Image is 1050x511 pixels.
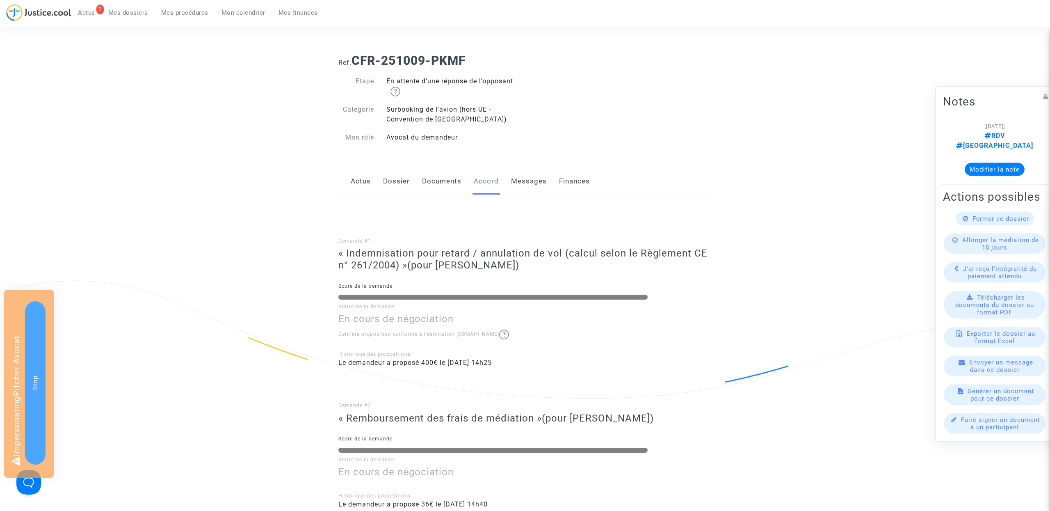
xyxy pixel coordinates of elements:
[71,7,102,19] a: 7Actus
[961,416,1040,431] span: Faire signer un document à un participant
[943,94,1046,108] h2: Notes
[963,265,1037,280] span: J'ai reçu l'intégralité du paiement attendu
[338,455,712,465] p: Statut de la demande
[965,163,1025,176] button: Modifier la note
[332,133,381,142] div: Mon rôle
[956,141,1033,149] span: [GEOGRAPHIC_DATA]
[338,492,712,500] div: Historique des propositions
[968,387,1034,402] span: Générer un document pour ce dossier
[155,7,215,19] a: Mes procédures
[407,259,519,271] span: (pour [PERSON_NAME])
[962,236,1039,251] span: Allonger la médiation de 15 jours
[338,236,712,246] p: Demande #1
[6,4,71,21] img: jc-logo.svg
[78,9,95,16] span: Actus
[390,87,400,96] img: help.svg
[383,168,410,195] a: Dossier
[161,9,208,16] span: Mes procédures
[969,358,1033,373] span: Envoyer un message dans ce dossier
[25,301,46,465] button: Stop
[332,105,381,124] div: Catégorie
[351,168,371,195] a: Actus
[984,131,1005,139] span: RDV
[338,59,352,66] span: Ref.
[32,376,39,390] span: Stop
[338,331,509,337] span: Dernière proposition conforme à l'estimation [DOMAIN_NAME]
[422,168,461,195] a: Documents
[499,330,509,339] img: help.svg
[338,359,492,367] span: Le demandeur a proposé 400€ le [DATE] 14h25
[955,293,1034,316] span: Télécharger les documents du dossier au format PDF
[511,168,547,195] a: Messages
[352,53,466,68] b: CFR-251009-PKMF
[984,123,1005,129] span: [[DATE]]
[338,351,712,358] div: Historique des propositions
[966,330,1035,344] span: Exporter le dossier au format Excel
[338,281,712,291] p: Score de la demande
[278,9,318,16] span: Mes finances
[96,5,104,14] div: 7
[272,7,324,19] a: Mes finances
[972,215,1029,222] span: Fermer ce dossier
[338,500,488,508] span: Le demandeur a proposé 36€ le [DATE] 14h40
[102,7,155,19] a: Mes dossiers
[380,76,525,96] div: En attente d’une réponse de l’opposant
[542,412,654,424] span: (pour [PERSON_NAME])
[4,290,54,478] div: Impersonating
[338,434,712,444] p: Score de la demande
[215,7,272,19] a: Mon calendrier
[338,412,712,424] h3: « Remboursement des frais de médiation »
[559,168,590,195] a: Finances
[338,313,712,325] h3: En cours de négociation
[943,189,1046,204] h2: Actions possibles
[338,247,712,271] h3: « Indemnisation pour retard / annulation de vol (calcul selon le Règlement CE n° 261/2004) »
[338,466,712,478] h3: En cours de négociation
[474,168,499,195] a: Accord
[338,302,712,312] p: Statut de la demande
[380,133,525,142] div: Avocat du demandeur
[108,9,148,16] span: Mes dossiers
[16,470,41,495] iframe: Help Scout Beacon - Open
[338,401,712,411] p: Demande #2
[332,76,381,96] div: Etape
[380,105,525,124] div: Surbooking de l'avion (hors UE - Convention de [GEOGRAPHIC_DATA])
[221,9,265,16] span: Mon calendrier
